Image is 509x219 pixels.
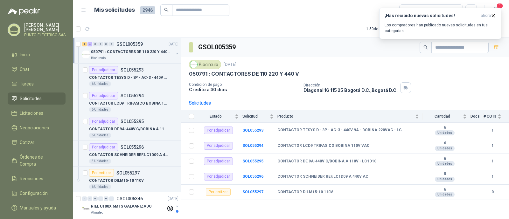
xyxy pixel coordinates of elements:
p: Crédito a 30 días [189,87,298,92]
a: Chat [8,63,66,75]
b: 1 [484,174,501,180]
p: RIEL U100X 6MTS GALVANIZADO [91,203,152,209]
p: CONTACTOR TESYS D - 3P - AC-3 - 440V 9A - BOBINA 220VAC - LC [89,75,168,81]
a: Remisiones [8,173,66,185]
p: CONTACTOR SCHNEIDER REF.LC1D09 A 440V AC [89,152,168,158]
b: CONTACTOR DILM15-10 110V [277,190,333,195]
span: ahora [481,13,491,18]
span: Inicio [20,51,30,58]
a: Por adjudicarSOL055296CONTACTOR SCHNEIDER REF.LC1D09 A 440V AC5 Unidades [73,141,181,167]
span: Chat [20,66,29,73]
span: Solicitud [242,114,268,119]
span: Solicitudes [20,95,42,102]
a: 0 0 0 0 0 0 GSOL005346[DATE] Company LogoRIEL U100X 6MTS GALVANIZADOAlmatec [82,195,180,215]
span: Órdenes de Compra [20,154,59,168]
span: Tareas [20,80,34,87]
div: 0 [82,196,87,201]
span: Configuración [20,190,48,197]
div: 0 [93,196,98,201]
div: 0 [93,42,98,46]
a: SOL055293 [242,128,263,133]
p: PUNTO ELECTRICO SAS [24,33,66,37]
div: Unidades [435,177,455,182]
a: Inicio [8,49,66,61]
b: CONTACTOR LCD9 TRIFASICO BOBINA 110V VAC [277,143,370,148]
p: SOL055297 [116,171,140,175]
b: 0 [484,189,501,195]
a: Solicitudes [8,92,66,105]
div: Unidades [435,161,455,166]
a: Por adjudicarSOL055295CONTACTOR DE 9A-440V C/BOBINA A 110V - LC1D106 Unidades [73,115,181,141]
p: [DATE] [168,196,178,202]
div: Unidades [435,130,455,135]
a: Tareas [8,78,66,90]
div: 0 [98,196,103,201]
img: Company Logo [82,205,90,213]
p: [DATE] [224,62,236,68]
div: Por adjudicar [204,142,233,150]
img: Company Logo [190,61,197,68]
div: Solicitudes [189,99,211,106]
a: 1 4 0 0 0 0 GSOL005359[DATE] Company Logo050791 : CONTACTORES DE 110 220 Y 440 VBiocirculo [82,40,180,61]
span: search [423,45,428,50]
div: 5 Unidades [89,159,111,164]
img: Logo peakr [8,8,40,15]
p: CONTACTOR DILM15-10 110V [89,178,144,184]
a: Configuración [8,187,66,199]
p: Los compradores han publicado nuevas solicitudes en tus categorías. [385,22,496,34]
div: Unidades [435,146,455,151]
b: 1 [484,143,501,149]
span: Remisiones [20,175,43,182]
p: Almatec [91,210,103,215]
p: CONTACTOR DE 9A-440V C/BOBINA A 110V - LC1D10 [89,126,168,132]
th: Cantidad [423,110,471,123]
b: 6 [423,141,467,146]
th: Estado [198,110,242,123]
a: Órdenes de Compra [8,151,66,170]
p: GSOL005359 [116,42,143,46]
div: 0 [109,42,114,46]
div: 0 [104,196,108,201]
h3: ¡Has recibido nuevas solicitudes! [385,13,478,18]
b: SOL055294 [242,143,263,148]
b: 1 [484,158,501,164]
div: 6 Unidades [89,81,111,86]
div: Por cotizar [206,188,231,196]
b: 6 [423,125,467,130]
b: 6 [423,156,467,161]
b: SOL055297 [242,190,263,194]
div: Por adjudicar [89,143,118,151]
div: 6 Unidades [89,133,111,138]
p: 050791 : CONTACTORES DE 110 220 Y 440 V [189,71,299,77]
a: Por adjudicarSOL055294CONTACTOR LCD9 TRIFASICO BOBINA 110V VAC6 Unidades [73,89,181,115]
p: [PERSON_NAME] [PERSON_NAME] [24,23,66,32]
b: CONTACTOR TESYS D - 3P - AC-3 - 440V 9A - BOBINA 220VAC - LC [277,128,402,133]
b: 1 [484,127,501,133]
span: 1 [496,3,503,9]
div: Por adjudicar [89,66,118,74]
span: search [164,8,169,12]
div: 0 [98,42,103,46]
div: Por adjudicar [89,118,118,125]
p: SOL055296 [121,145,144,149]
th: Docs [471,110,484,123]
span: Negociaciones [20,124,49,131]
h3: GSOL005359 [198,42,237,52]
p: GSOL005346 [116,196,143,201]
a: Cotizar [8,136,66,148]
p: 050791 : CONTACTORES DE 110 220 Y 440 V [91,49,170,55]
b: CONTACTOR SCHNEIDER REF.LC1D09 A 440V AC [277,174,368,179]
button: ¡Has recibido nuevas solicitudes!ahora Los compradores han publicado nuevas solicitudes en tus ca... [379,8,501,39]
div: 4 [87,42,92,46]
div: 0 [104,42,108,46]
th: # COTs [484,110,509,123]
span: # COTs [484,114,496,119]
div: Unidades [435,192,455,197]
p: SOL055295 [121,119,144,124]
div: 0 [87,196,92,201]
span: Cotizar [20,139,34,146]
div: 1 [82,42,87,46]
a: SOL055296 [242,174,263,179]
div: Todas [403,7,417,14]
